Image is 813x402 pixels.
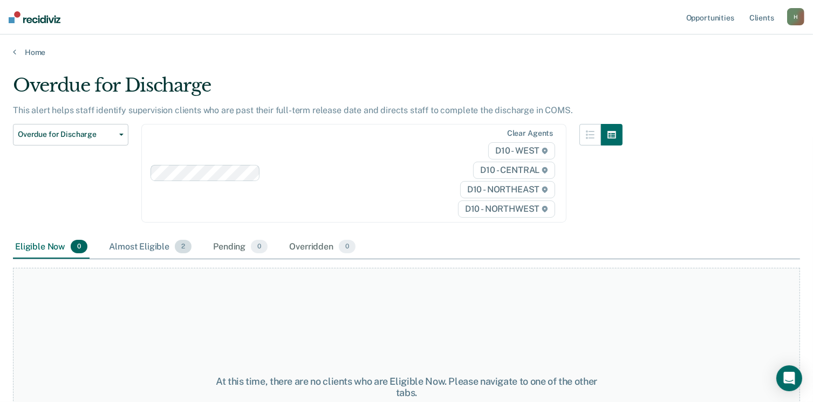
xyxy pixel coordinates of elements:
[210,376,603,399] div: At this time, there are no clients who are Eligible Now. Please navigate to one of the other tabs.
[460,181,555,198] span: D10 - NORTHEAST
[71,240,87,254] span: 0
[507,129,553,138] div: Clear agents
[13,47,800,57] a: Home
[107,235,194,259] div: Almost Eligible2
[13,235,90,259] div: Eligible Now0
[211,235,270,259] div: Pending0
[787,8,804,25] button: H
[473,162,555,179] span: D10 - CENTRAL
[339,240,356,254] span: 0
[287,235,358,259] div: Overridden0
[18,130,115,139] span: Overdue for Discharge
[251,240,268,254] span: 0
[13,74,623,105] div: Overdue for Discharge
[776,365,802,391] div: Open Intercom Messenger
[13,124,128,145] button: Overdue for Discharge
[13,105,573,115] p: This alert helps staff identify supervision clients who are past their full-term release date and...
[175,240,192,254] span: 2
[9,11,60,23] img: Recidiviz
[488,142,555,160] span: D10 - WEST
[458,200,555,218] span: D10 - NORTHWEST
